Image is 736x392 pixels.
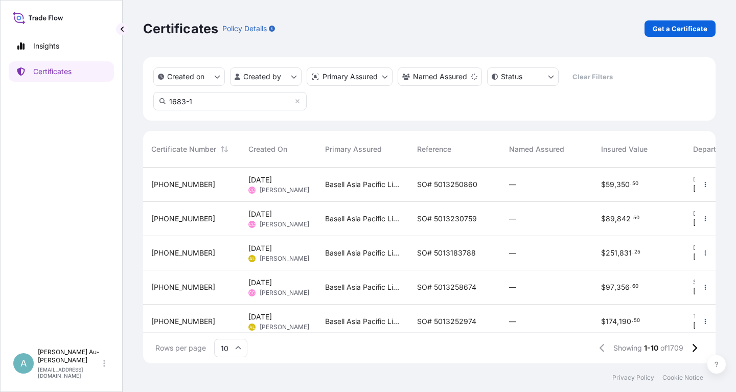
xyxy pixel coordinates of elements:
[325,316,401,327] span: Basell Asia Pacific Limited
[653,24,707,34] p: Get a Certificate
[249,288,255,298] span: CC
[167,72,204,82] p: Created on
[487,67,559,86] button: certificateStatus Filter options
[222,24,267,34] p: Policy Details
[509,248,516,258] span: —
[153,92,307,110] input: Search Certificate or Reference...
[693,320,717,331] span: [DATE]
[645,20,716,37] a: Get a Certificate
[249,253,255,264] span: AL
[20,358,27,368] span: A
[615,215,617,222] span: ,
[564,68,621,85] button: Clear Filters
[601,318,606,325] span: $
[509,316,516,327] span: —
[151,316,215,327] span: [PHONE_NUMBER]
[325,179,401,190] span: Basell Asia Pacific Limited
[633,216,639,220] span: 50
[260,323,309,331] span: [PERSON_NAME]
[417,179,477,190] span: SO# 5013250860
[617,215,631,222] span: 842
[230,67,302,86] button: createdBy Filter options
[614,181,616,188] span: ,
[325,144,382,154] span: Primary Assured
[249,219,255,229] span: CC
[693,218,717,228] span: [DATE]
[243,72,281,82] p: Created by
[613,343,642,353] span: Showing
[501,72,522,82] p: Status
[693,183,717,194] span: [DATE]
[644,343,658,353] span: 1-10
[325,248,401,258] span: Basell Asia Pacific Limited
[249,185,255,195] span: CC
[325,282,401,292] span: Basell Asia Pacific Limited
[601,284,606,291] span: $
[614,284,616,291] span: ,
[9,36,114,56] a: Insights
[38,366,101,379] p: [EMAIL_ADDRESS][DOMAIN_NAME]
[398,67,482,86] button: cargoOwner Filter options
[616,181,630,188] span: 350
[218,143,231,155] button: Sort
[151,214,215,224] span: [PHONE_NUMBER]
[417,282,476,292] span: SO# 5013258674
[616,284,630,291] span: 356
[248,175,272,185] span: [DATE]
[248,209,272,219] span: [DATE]
[417,248,476,258] span: SO# 5013183788
[634,319,640,322] span: 50
[632,285,638,288] span: 60
[248,278,272,288] span: [DATE]
[606,215,615,222] span: 89
[601,249,606,257] span: $
[619,318,631,325] span: 190
[417,316,476,327] span: SO# 5013252974
[601,215,606,222] span: $
[151,248,215,258] span: [PHONE_NUMBER]
[606,318,617,325] span: 174
[38,348,101,364] p: [PERSON_NAME] Au-[PERSON_NAME]
[572,72,613,82] p: Clear Filters
[617,249,619,257] span: ,
[248,243,272,253] span: [DATE]
[632,319,633,322] span: .
[630,182,632,186] span: .
[151,282,215,292] span: [PHONE_NUMBER]
[151,179,215,190] span: [PHONE_NUMBER]
[606,284,614,291] span: 97
[33,66,72,77] p: Certificates
[260,220,309,228] span: [PERSON_NAME]
[662,374,703,382] a: Cookie Notice
[693,286,717,296] span: [DATE]
[612,374,654,382] a: Privacy Policy
[509,144,564,154] span: Named Assured
[260,255,309,263] span: [PERSON_NAME]
[509,214,516,224] span: —
[307,67,393,86] button: distributor Filter options
[417,214,477,224] span: SO# 5013230759
[632,250,634,254] span: .
[153,67,225,86] button: createdOn Filter options
[417,144,451,154] span: Reference
[260,289,309,297] span: [PERSON_NAME]
[693,252,717,262] span: [DATE]
[509,179,516,190] span: —
[601,144,648,154] span: Insured Value
[634,250,640,254] span: 25
[323,72,378,82] p: Primary Assured
[631,216,633,220] span: .
[249,322,255,332] span: AL
[606,181,614,188] span: 59
[155,343,206,353] span: Rows per page
[693,144,727,154] span: Departure
[619,249,632,257] span: 831
[617,318,619,325] span: ,
[248,312,272,322] span: [DATE]
[248,144,287,154] span: Created On
[601,181,606,188] span: $
[606,249,617,257] span: 251
[509,282,516,292] span: —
